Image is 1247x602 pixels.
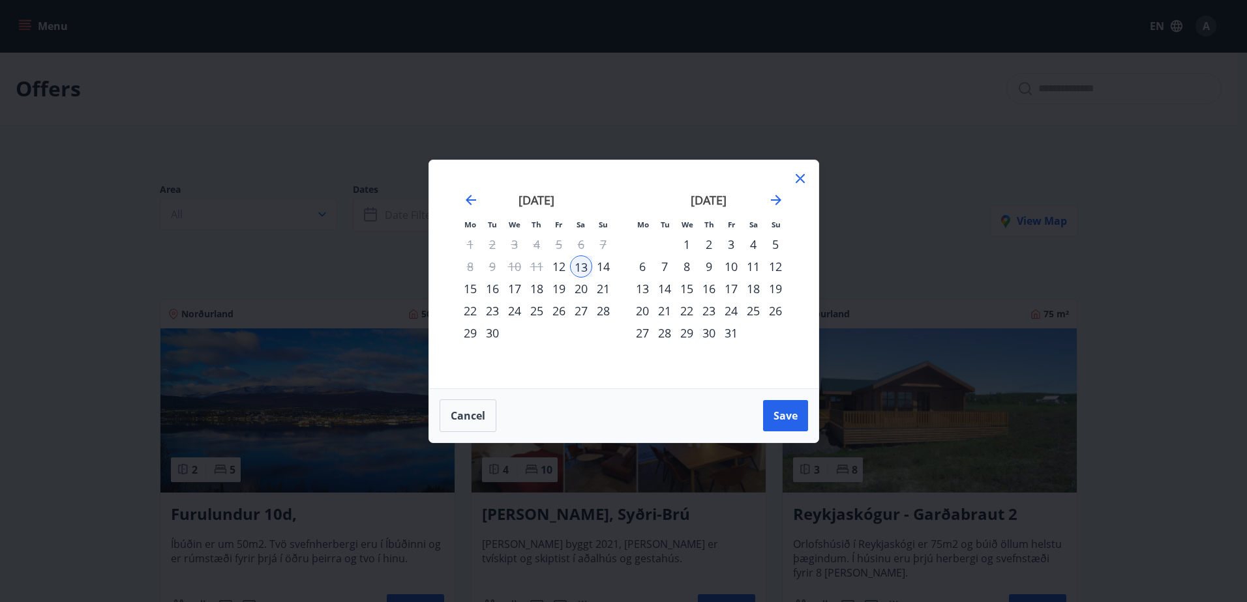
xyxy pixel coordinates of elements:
[526,278,548,300] td: Choose Thursday, September 18, 2025 as your check-out date. It’s available.
[481,322,503,344] div: 30
[592,255,614,278] td: Choose Sunday, September 14, 2025 as your check-out date. It’s available.
[742,233,764,255] td: Choose Saturday, October 4, 2025 as your check-out date. It’s available.
[570,255,592,278] div: 13
[526,233,548,255] td: Not available. Thursday, September 4, 2025
[676,300,698,322] div: 22
[481,278,503,300] div: 16
[509,220,520,229] small: We
[548,300,570,322] td: Choose Friday, September 26, 2025 as your check-out date. It’s available.
[631,300,654,322] td: Choose Monday, October 20, 2025 as your check-out date. It’s available.
[764,278,787,300] div: 19
[676,322,698,344] div: 29
[637,220,649,229] small: Mo
[772,220,781,229] small: Su
[698,322,720,344] td: Choose Thursday, October 30, 2025 as your check-out date. It’s available.
[459,322,481,344] div: 29
[749,220,758,229] small: Sa
[464,220,476,229] small: Mo
[742,278,764,300] div: 18
[764,233,787,255] td: Choose Sunday, October 5, 2025 as your check-out date. It’s available.
[742,278,764,300] td: Choose Saturday, October 18, 2025 as your check-out date. It’s available.
[698,278,720,300] div: 16
[532,220,541,229] small: Th
[654,255,676,278] div: 7
[518,192,554,208] strong: [DATE]
[526,300,548,322] td: Choose Thursday, September 25, 2025 as your check-out date. It’s available.
[631,255,654,278] div: 6
[698,278,720,300] td: Choose Thursday, October 16, 2025 as your check-out date. It’s available.
[682,220,693,229] small: We
[503,278,526,300] div: 17
[577,220,585,229] small: Sa
[570,278,592,300] td: Choose Saturday, September 20, 2025 as your check-out date. It’s available.
[654,300,676,322] td: Choose Tuesday, October 21, 2025 as your check-out date. It’s available.
[698,233,720,255] div: 2
[481,233,503,255] td: Not available. Tuesday, September 2, 2025
[720,233,742,255] td: Choose Friday, October 3, 2025 as your check-out date. It’s available.
[654,300,676,322] div: 21
[720,322,742,344] div: 31
[763,400,808,431] button: Save
[503,300,526,322] td: Choose Wednesday, September 24, 2025 as your check-out date. It’s available.
[631,300,654,322] div: 20
[599,220,608,229] small: Su
[548,278,570,300] div: 19
[570,300,592,322] div: 27
[592,300,614,322] div: 28
[503,278,526,300] td: Choose Wednesday, September 17, 2025 as your check-out date. It’s available.
[764,300,787,322] div: 26
[548,255,570,278] td: Choose Friday, September 12, 2025 as your check-out date. It’s available.
[764,255,787,278] td: Choose Sunday, October 12, 2025 as your check-out date. It’s available.
[654,278,676,300] td: Choose Tuesday, October 14, 2025 as your check-out date. It’s available.
[570,255,592,278] td: Selected as start date. Saturday, September 13, 2025
[631,322,654,344] td: Choose Monday, October 27, 2025 as your check-out date. It’s available.
[526,255,548,278] td: Not available. Thursday, September 11, 2025
[570,278,592,300] div: 20
[768,192,784,208] div: Move forward to switch to the next month.
[592,300,614,322] td: Choose Sunday, September 28, 2025 as your check-out date. It’s available.
[698,233,720,255] td: Choose Thursday, October 2, 2025 as your check-out date. It’s available.
[742,255,764,278] td: Choose Saturday, October 11, 2025 as your check-out date. It’s available.
[764,233,787,255] div: 5
[698,300,720,322] td: Choose Thursday, October 23, 2025 as your check-out date. It’s available.
[676,300,698,322] td: Choose Wednesday, October 22, 2025 as your check-out date. It’s available.
[720,255,742,278] td: Choose Friday, October 10, 2025 as your check-out date. It’s available.
[676,255,698,278] td: Choose Wednesday, October 8, 2025 as your check-out date. It’s available.
[720,278,742,300] div: 17
[459,278,481,300] td: Choose Monday, September 15, 2025 as your check-out date. It’s available.
[742,300,764,322] td: Choose Saturday, October 25, 2025 as your check-out date. It’s available.
[548,278,570,300] td: Choose Friday, September 19, 2025 as your check-out date. It’s available.
[676,255,698,278] div: 8
[488,220,497,229] small: Tu
[720,322,742,344] td: Choose Friday, October 31, 2025 as your check-out date. It’s available.
[526,300,548,322] div: 25
[481,322,503,344] td: Choose Tuesday, September 30, 2025 as your check-out date. It’s available.
[764,300,787,322] td: Choose Sunday, October 26, 2025 as your check-out date. It’s available.
[631,255,654,278] td: Choose Monday, October 6, 2025 as your check-out date. It’s available.
[764,255,787,278] div: 12
[764,278,787,300] td: Choose Sunday, October 19, 2025 as your check-out date. It’s available.
[481,300,503,322] div: 23
[548,255,570,278] div: 12
[698,300,720,322] div: 23
[459,255,481,278] td: Not available. Monday, September 8, 2025
[742,255,764,278] div: 11
[654,322,676,344] div: 28
[654,278,676,300] div: 14
[570,300,592,322] td: Choose Saturday, September 27, 2025 as your check-out date. It’s available.
[503,255,526,278] td: Not available. Wednesday, September 10, 2025
[742,300,764,322] div: 25
[481,278,503,300] td: Choose Tuesday, September 16, 2025 as your check-out date. It’s available.
[691,192,727,208] strong: [DATE]
[676,322,698,344] td: Choose Wednesday, October 29, 2025 as your check-out date. It’s available.
[728,220,735,229] small: Fr
[654,255,676,278] td: Choose Tuesday, October 7, 2025 as your check-out date. It’s available.
[698,322,720,344] div: 30
[451,408,485,423] span: Cancel
[774,408,798,423] span: Save
[720,300,742,322] div: 24
[631,322,654,344] div: 27
[526,278,548,300] div: 18
[631,278,654,300] div: 13
[720,255,742,278] div: 10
